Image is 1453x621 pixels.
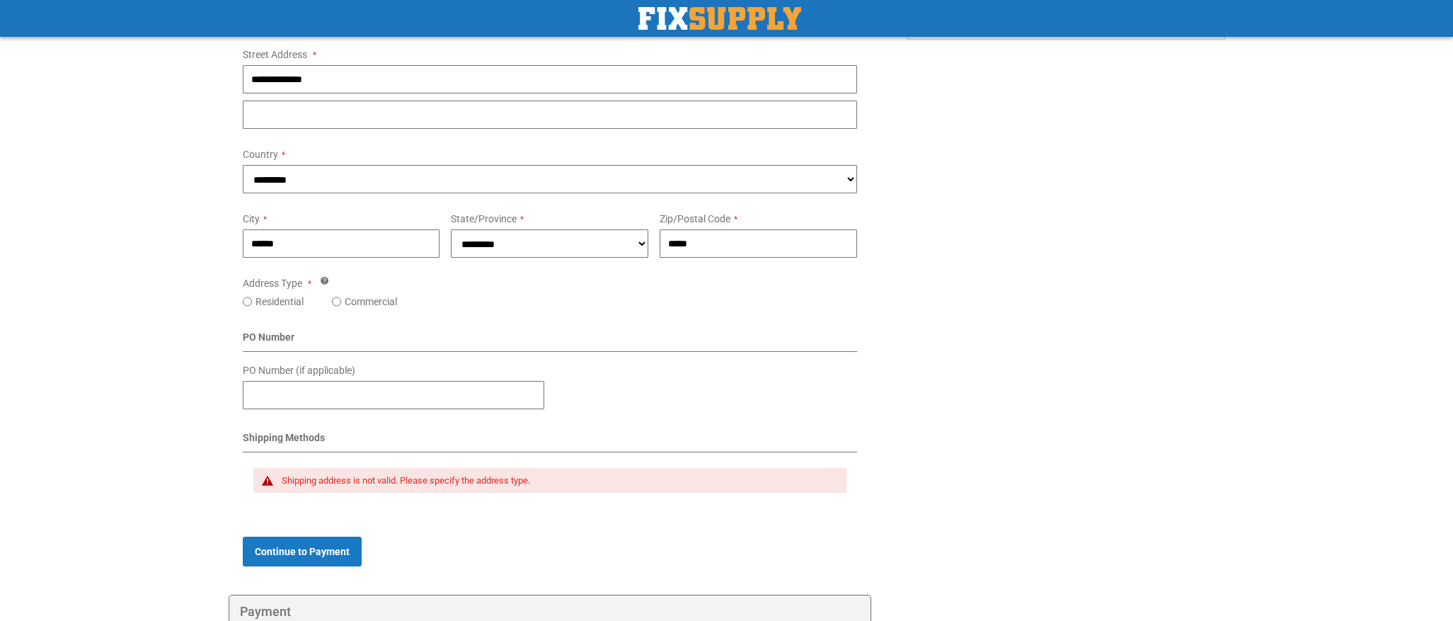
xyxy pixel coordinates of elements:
[243,330,858,352] div: PO Number
[243,149,278,160] span: Country
[255,546,350,557] span: Continue to Payment
[660,213,730,224] span: Zip/Postal Code
[243,365,355,376] span: PO Number (if applicable)
[345,295,397,309] label: Commercial
[243,49,307,60] span: Street Address
[451,213,517,224] span: State/Province
[638,7,801,30] img: Fix Industrial Supply
[243,213,260,224] span: City
[282,475,833,486] div: Shipping address is not valid. Please specify the address type.
[243,537,362,566] button: Continue to Payment
[243,278,302,289] span: Address Type
[255,295,304,309] label: Residential
[243,431,858,452] div: Shipping Methods
[638,7,801,30] a: store logo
